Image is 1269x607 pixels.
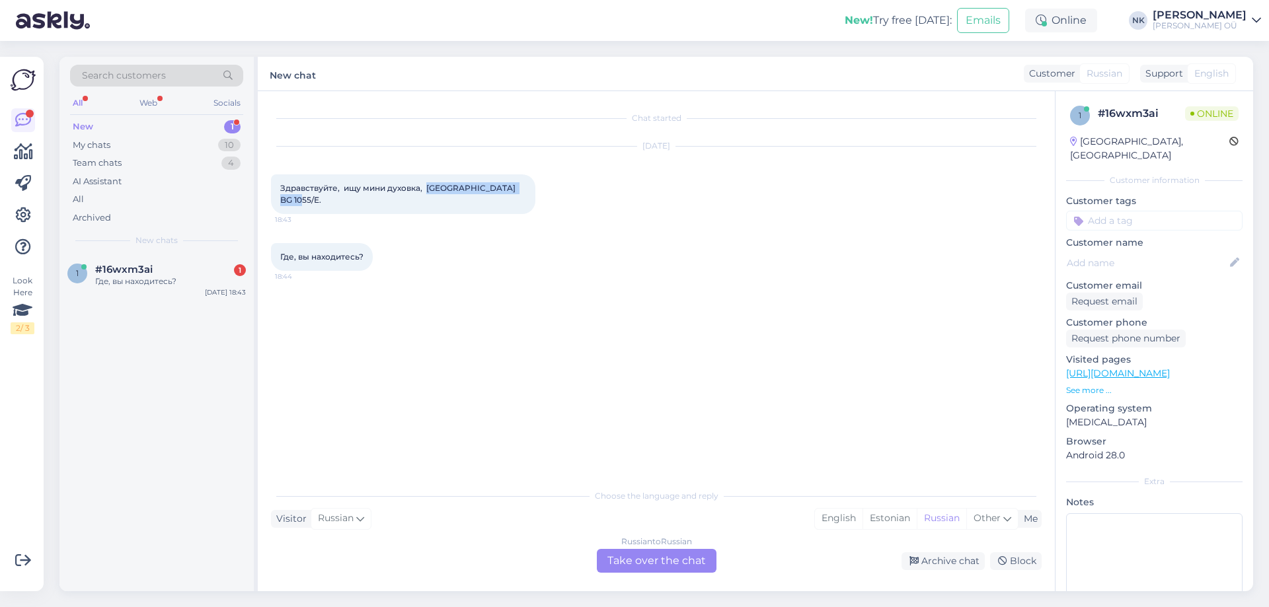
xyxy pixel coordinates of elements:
p: Browser [1066,435,1243,448]
input: Add name [1067,256,1227,270]
div: Web [137,94,160,112]
span: 1 [76,268,79,278]
div: Request phone number [1066,330,1186,347]
div: Choose the language and reply [271,490,1042,502]
input: Add a tag [1066,211,1243,231]
div: New [73,120,93,133]
div: # 16wxm3ai [1098,106,1185,122]
div: 1 [234,264,246,276]
div: Try free [DATE]: [845,13,952,28]
div: NK [1129,11,1147,30]
div: 10 [218,139,241,152]
div: Archive chat [902,552,985,570]
p: Customer phone [1066,316,1243,330]
div: Online [1025,9,1097,32]
div: Block [990,552,1042,570]
div: AI Assistant [73,175,122,188]
div: Team chats [73,157,122,170]
div: Estonian [863,509,917,528]
div: Support [1140,67,1183,81]
div: Socials [211,94,243,112]
span: Russian [318,511,354,526]
p: Operating system [1066,402,1243,415]
div: 4 [221,157,241,170]
img: Askly Logo [11,67,36,92]
div: Extra [1066,476,1243,487]
div: Request email [1066,293,1143,310]
div: English [815,509,863,528]
p: Notes [1066,495,1243,509]
span: Где, вы находитесь? [280,252,364,262]
div: Chat started [271,112,1042,124]
span: 18:44 [275,271,325,281]
span: Other [974,512,1001,524]
a: [URL][DOMAIN_NAME] [1066,367,1170,379]
div: Russian to Russian [621,536,692,548]
div: All [70,94,85,112]
p: Customer name [1066,236,1243,250]
div: 2 / 3 [11,322,34,334]
div: Look Here [11,275,34,334]
a: [PERSON_NAME][PERSON_NAME] OÜ [1153,10,1261,31]
div: Customer [1024,67,1075,81]
b: New! [845,14,873,26]
span: 18:43 [275,215,325,225]
div: [PERSON_NAME] OÜ [1153,20,1247,31]
div: Archived [73,211,111,225]
div: Visitor [271,512,307,526]
div: Me [1019,512,1038,526]
span: #16wxm3ai [95,264,153,275]
span: English [1194,67,1229,81]
span: Search customers [82,69,166,83]
div: Russian [917,509,966,528]
div: Customer information [1066,174,1243,186]
p: [MEDICAL_DATA] [1066,415,1243,429]
div: 1 [224,120,241,133]
label: New chat [270,65,316,83]
p: See more ... [1066,384,1243,396]
div: [GEOGRAPHIC_DATA], [GEOGRAPHIC_DATA] [1070,135,1229,162]
div: My chats [73,139,110,152]
div: [DATE] 18:43 [205,287,246,297]
span: New chats [135,234,178,246]
span: Online [1185,106,1239,121]
div: Где, вы находитесь? [95,275,246,287]
div: [DATE] [271,140,1042,152]
div: All [73,193,84,206]
button: Emails [957,8,1009,33]
span: Здравствуйте, ищу мини духовка, [GEOGRAPHIC_DATA] BG 1055/E. [280,183,518,205]
p: Android 28.0 [1066,448,1243,462]
p: Visited pages [1066,353,1243,367]
span: 1 [1079,110,1081,120]
p: Customer tags [1066,194,1243,208]
div: [PERSON_NAME] [1153,10,1247,20]
div: Take over the chat [597,549,716,573]
span: Russian [1087,67,1122,81]
p: Customer email [1066,279,1243,293]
